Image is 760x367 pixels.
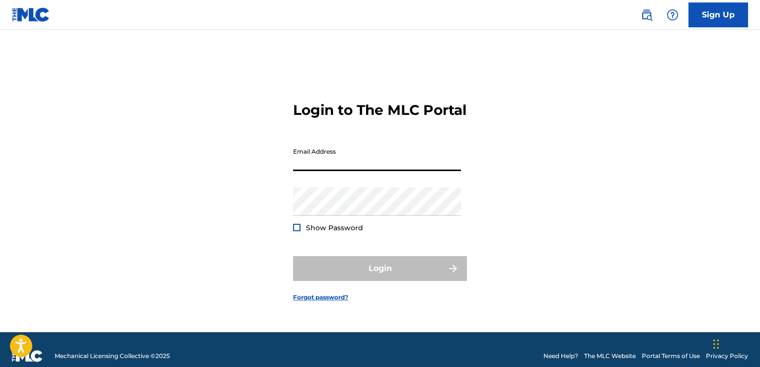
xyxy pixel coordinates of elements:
div: Widget de chat [710,319,760,367]
span: Mechanical Licensing Collective © 2025 [55,352,170,361]
img: MLC Logo [12,7,50,22]
iframe: Chat Widget [710,319,760,367]
a: The MLC Website [584,352,636,361]
div: Glisser [713,329,719,359]
div: Help [663,5,683,25]
a: Need Help? [543,352,578,361]
h3: Login to The MLC Portal [293,101,466,119]
img: help [667,9,679,21]
a: Forgot password? [293,293,348,302]
span: Show Password [306,223,363,232]
a: Sign Up [688,2,748,27]
a: Public Search [637,5,657,25]
a: Portal Terms of Use [642,352,700,361]
img: logo [12,350,43,362]
a: Privacy Policy [706,352,748,361]
img: search [641,9,653,21]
